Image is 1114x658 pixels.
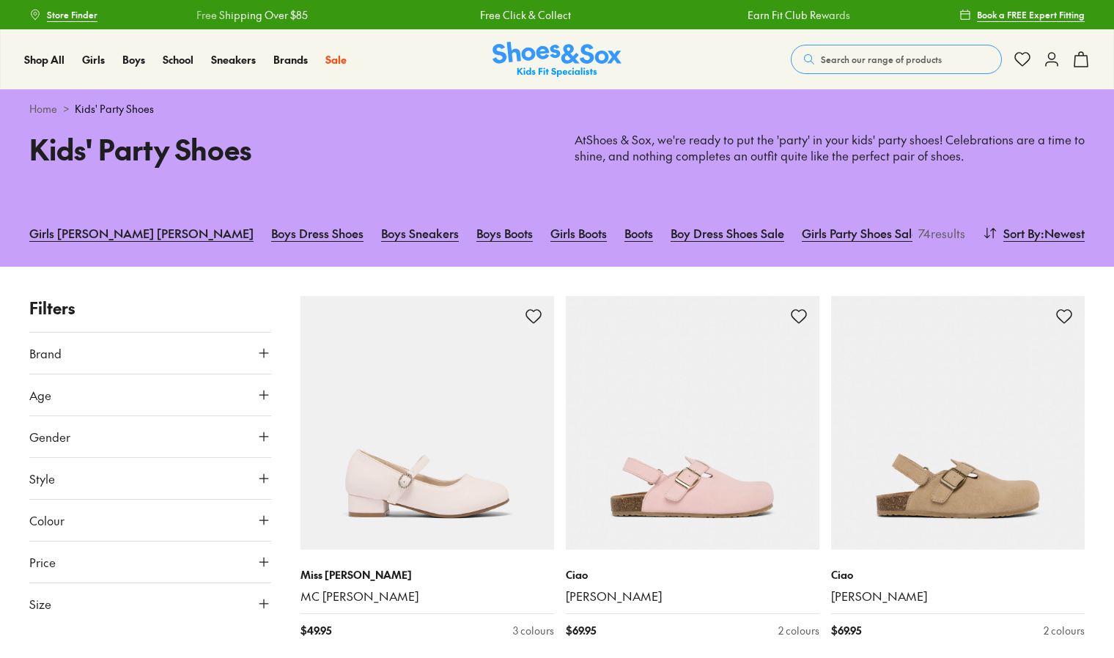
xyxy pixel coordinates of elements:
[566,588,819,605] a: [PERSON_NAME]
[802,217,918,249] a: Girls Party Shoes Sale
[47,8,97,21] span: Store Finder
[575,132,1085,164] p: At , we're ready to put the 'party' in your kids' party shoes! Celebrations are a time to shine, ...
[493,42,621,78] img: SNS_Logo_Responsive.svg
[566,567,819,583] p: Ciao
[821,53,942,66] span: Search our range of products
[29,553,56,571] span: Price
[778,623,819,638] div: 2 colours
[163,52,193,67] a: School
[983,217,1085,249] button: Sort By:Newest
[493,42,621,78] a: Shoes & Sox
[29,428,70,446] span: Gender
[624,217,653,249] a: Boots
[1041,224,1085,242] span: : Newest
[791,45,1002,74] button: Search our range of products
[831,623,861,638] span: $ 69.95
[29,500,271,541] button: Colour
[29,333,271,374] button: Brand
[550,217,607,249] a: Girls Boots
[748,7,850,23] a: Earn Fit Club Rewards
[29,217,254,249] a: Girls [PERSON_NAME] [PERSON_NAME]
[29,470,55,487] span: Style
[29,416,271,457] button: Gender
[29,101,1085,117] div: >
[271,217,364,249] a: Boys Dress Shoes
[325,52,347,67] a: Sale
[300,567,554,583] p: Miss [PERSON_NAME]
[29,595,51,613] span: Size
[122,52,145,67] a: Boys
[1003,224,1041,242] span: Sort By
[75,101,154,117] span: Kids' Party Shoes
[671,217,784,249] a: Boy Dress Shoes Sale
[476,217,533,249] a: Boys Boots
[1044,623,1085,638] div: 2 colours
[211,52,256,67] a: Sneakers
[29,296,271,320] p: Filters
[959,1,1085,28] a: Book a FREE Expert Fitting
[912,224,965,242] p: 74 results
[29,1,97,28] a: Store Finder
[273,52,308,67] a: Brands
[586,131,652,147] a: Shoes & Sox
[480,7,571,23] a: Free Click & Collect
[831,567,1085,583] p: Ciao
[196,7,308,23] a: Free Shipping Over $85
[300,623,331,638] span: $ 49.95
[29,511,64,529] span: Colour
[29,128,539,170] h1: Kids' Party Shoes
[29,458,271,499] button: Style
[977,8,1085,21] span: Book a FREE Expert Fitting
[24,52,64,67] a: Shop All
[566,623,596,638] span: $ 69.95
[300,588,554,605] a: MC [PERSON_NAME]
[29,374,271,415] button: Age
[82,52,105,67] a: Girls
[831,588,1085,605] a: [PERSON_NAME]
[513,623,554,638] div: 3 colours
[29,386,51,404] span: Age
[29,344,62,362] span: Brand
[29,101,57,117] a: Home
[29,583,271,624] button: Size
[381,217,459,249] a: Boys Sneakers
[29,541,271,583] button: Price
